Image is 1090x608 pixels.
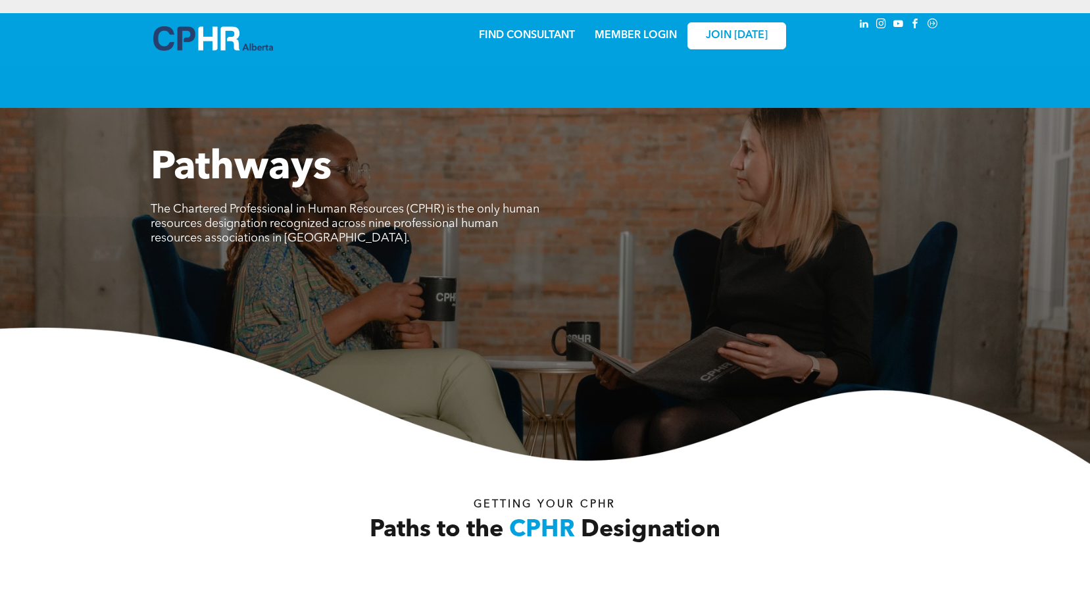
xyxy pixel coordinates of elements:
span: Pathways [151,149,332,188]
span: Designation [581,519,720,542]
a: MEMBER LOGIN [595,30,677,41]
a: facebook [908,16,923,34]
a: instagram [874,16,889,34]
a: linkedin [857,16,872,34]
img: A blue and white logo for cp alberta [153,26,273,51]
span: CPHR [509,519,575,542]
span: JOIN [DATE] [706,30,768,42]
span: Paths to the [370,519,503,542]
span: The Chartered Professional in Human Resources (CPHR) is the only human resources designation reco... [151,203,539,244]
a: youtube [891,16,906,34]
span: Getting your Cphr [474,499,616,510]
a: JOIN [DATE] [687,22,786,49]
a: Social network [926,16,940,34]
a: FIND CONSULTANT [479,30,575,41]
